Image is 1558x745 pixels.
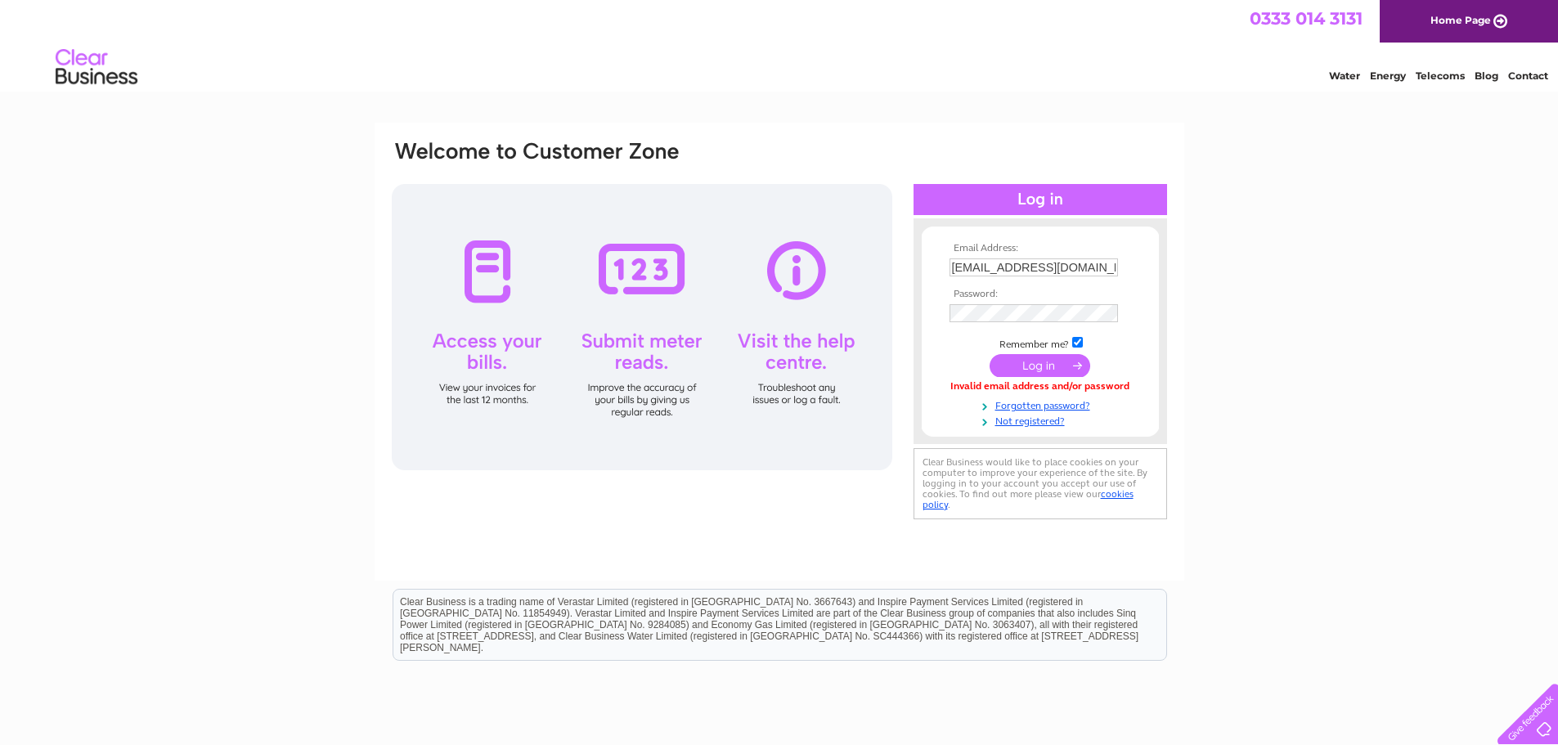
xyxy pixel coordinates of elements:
a: Water [1329,70,1360,82]
div: Invalid email address and/or password [950,381,1131,393]
a: Blog [1475,70,1498,82]
a: cookies policy [923,488,1134,510]
th: Email Address: [945,243,1135,254]
div: Clear Business is a trading name of Verastar Limited (registered in [GEOGRAPHIC_DATA] No. 3667643... [393,9,1166,79]
a: Forgotten password? [950,397,1135,412]
a: Not registered? [950,412,1135,428]
th: Password: [945,289,1135,300]
a: Contact [1508,70,1548,82]
a: Energy [1370,70,1406,82]
input: Submit [990,354,1090,377]
img: logo.png [55,43,138,92]
a: 0333 014 3131 [1250,8,1363,29]
div: Clear Business would like to place cookies on your computer to improve your experience of the sit... [914,448,1167,519]
td: Remember me? [945,334,1135,351]
a: Telecoms [1416,70,1465,82]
